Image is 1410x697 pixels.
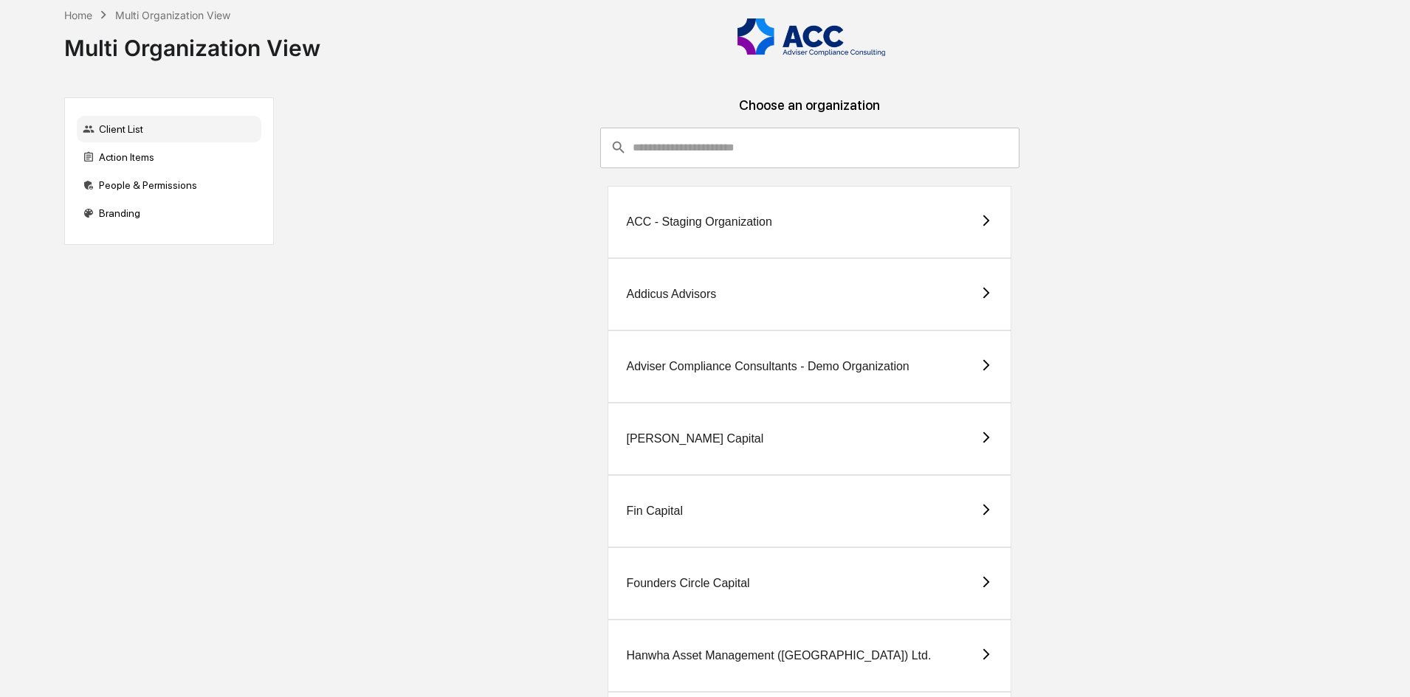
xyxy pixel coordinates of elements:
div: [PERSON_NAME] Capital [626,432,763,445]
div: Choose an organization [286,97,1333,128]
div: ACC - Staging Organization [626,215,771,229]
div: Action Items [77,144,261,170]
div: Multi Organization View [115,9,230,21]
div: Addicus Advisors [626,288,716,301]
div: consultant-dashboard__filter-organizations-search-bar [600,128,1019,167]
div: People & Permissions [77,172,261,198]
div: Hanwha Asset Management ([GEOGRAPHIC_DATA]) Ltd. [626,649,931,662]
iframe: Open customer support [1363,648,1403,688]
div: Adviser Compliance Consultants - Demo Organization [626,360,909,373]
div: Multi Organization View [64,23,320,61]
div: Home [64,9,92,21]
img: Adviser Compliance Consulting [737,18,885,56]
div: Client List [77,116,261,142]
div: Founders Circle Capital [626,577,749,590]
div: Branding [77,200,261,226]
div: Fin Capital [626,504,682,518]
